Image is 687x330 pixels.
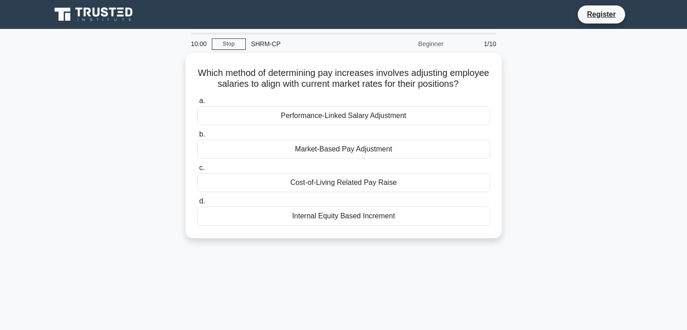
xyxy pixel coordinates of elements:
[197,106,490,125] div: Performance-Linked Salary Adjustment
[581,9,621,20] a: Register
[199,164,205,171] span: c.
[197,207,490,226] div: Internal Equity Based Increment
[199,197,205,205] span: d.
[212,38,246,50] a: Stop
[197,140,490,159] div: Market-Based Pay Adjustment
[370,35,449,53] div: Beginner
[186,35,212,53] div: 10:00
[246,35,370,53] div: SHRM-CP
[197,173,490,192] div: Cost-of-Living Related Pay Raise
[449,35,502,53] div: 1/10
[199,130,205,138] span: b.
[196,67,491,90] h5: Which method of determining pay increases involves adjusting employee salaries to align with curr...
[199,97,205,104] span: a.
